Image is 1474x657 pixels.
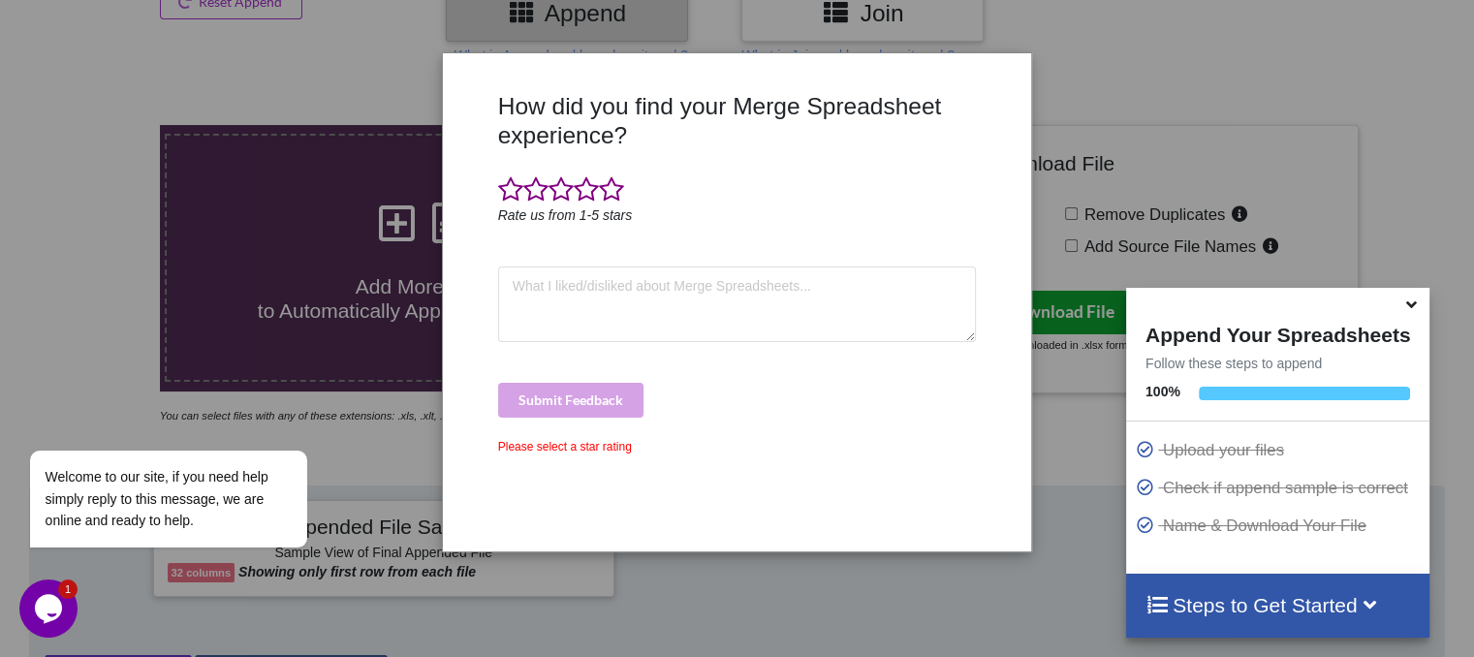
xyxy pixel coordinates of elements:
[1136,438,1425,462] p: Upload your files
[19,275,368,570] iframe: chat widget
[498,438,977,455] div: Please select a star rating
[498,92,977,149] h3: How did you find your Merge Spreadsheet experience?
[1145,593,1410,617] h4: Steps to Get Started
[1145,384,1180,399] b: 100 %
[498,207,633,223] i: Rate us from 1-5 stars
[1136,476,1425,500] p: Check if append sample is correct
[1126,318,1429,347] h4: Append Your Spreadsheets
[1136,514,1425,538] p: Name & Download Your File
[1126,354,1429,373] p: Follow these steps to append
[19,579,81,638] iframe: chat widget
